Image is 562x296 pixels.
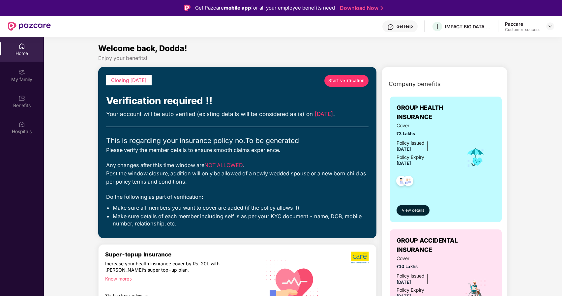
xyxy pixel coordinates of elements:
[195,4,335,12] div: Get Pazcare for all your employee benefits need
[106,93,369,108] div: Verification required !!
[106,110,369,119] div: Your account will be auto verified (existing details will be considered as is) on .
[505,21,540,27] div: Pazcare
[98,44,187,53] span: Welcome back, Dodda!
[387,24,394,30] img: svg+xml;base64,PHN2ZyBpZD0iSGVscC0zMngzMiIgeG1sbnM9Imh0dHA6Ly93d3cudzMub3JnLzIwMDAvc3ZnIiB3aWR0aD...
[18,121,25,128] img: svg+xml;base64,PHN2ZyBpZD0iSG9zcGl0YWxzIiB4bWxucz0iaHR0cDovL3d3dy53My5vcmcvMjAwMC9zdmciIHdpZHRoPS...
[328,77,365,84] span: Start verification
[397,280,411,285] span: [DATE]
[324,75,369,87] a: Start verification
[98,55,508,62] div: Enjoy your benefits!
[340,5,381,12] a: Download Now
[445,23,491,30] div: IMPACT BIG DATA ANALYSIS PRIVATE LIMITED
[400,174,416,190] img: svg+xml;base64,PHN2ZyB4bWxucz0iaHR0cDovL3d3dy53My5vcmcvMjAwMC9zdmciIHdpZHRoPSI0OC45NDMiIGhlaWdodD...
[111,77,147,83] span: Closing [DATE]
[113,213,369,227] li: Make sure details of each member including self is as per your KYC document - name, DOB, mobile n...
[397,286,424,294] div: Policy Expiry
[18,43,25,49] img: svg+xml;base64,PHN2ZyBpZD0iSG9tZSIgeG1sbnM9Imh0dHA6Ly93d3cudzMub3JnLzIwMDAvc3ZnIiB3aWR0aD0iMjAiIG...
[397,255,456,262] span: Cover
[351,251,370,264] img: b5dec4f62d2307b9de63beb79f102df3.png
[18,69,25,75] img: svg+xml;base64,PHN2ZyB3aWR0aD0iMjAiIGhlaWdodD0iMjAiIHZpZXdCb3g9IjAgMCAyMCAyMCIgZmlsbD0ibm9uZSIgeG...
[397,154,424,161] div: Policy Expiry
[113,204,369,211] li: Make sure all members you want to cover are added (if the policy allows it)
[397,130,456,137] span: ₹3 Lakhs
[397,24,413,29] div: Get Help
[397,146,411,152] span: [DATE]
[106,146,369,154] div: Please verify the member details to ensure smooth claims experience.
[397,205,429,216] button: View details
[106,161,369,186] div: Any changes after this time window are . Post the window closure, addition will only be allowed o...
[505,27,540,32] div: Customer_success
[397,263,456,270] span: ₹10 Lakhs
[105,251,259,258] div: Super-topup Insurance
[547,24,553,29] img: svg+xml;base64,PHN2ZyBpZD0iRHJvcGRvd24tMzJ4MzIiIHhtbG5zPSJodHRwOi8vd3d3LnczLm9yZy8yMDAwL3N2ZyIgd2...
[470,104,488,121] img: insurerLogo
[224,5,251,11] strong: mobile app
[465,146,486,168] img: icon
[389,79,441,89] span: Company benefits
[105,261,231,273] div: Increase your health insurance cover by Rs. 20L with [PERSON_NAME]’s super top-up plan.
[397,139,425,147] div: Policy issued
[129,278,133,281] span: right
[397,161,411,166] span: [DATE]
[397,236,466,255] span: GROUP ACCIDENTAL INSURANCE
[393,174,409,190] img: svg+xml;base64,PHN2ZyB4bWxucz0iaHR0cDovL3d3dy53My5vcmcvMjAwMC9zdmciIHdpZHRoPSI0OC45NDMiIGhlaWdodD...
[397,272,425,280] div: Policy issued
[18,95,25,102] img: svg+xml;base64,PHN2ZyBpZD0iQmVuZWZpdHMiIHhtbG5zPSJodHRwOi8vd3d3LnczLm9yZy8yMDAwL3N2ZyIgd2lkdGg9Ij...
[106,193,369,201] div: Do the following as part of verification:
[314,110,333,117] span: [DATE]
[402,207,424,214] span: View details
[472,236,490,254] img: insurerLogo
[184,5,191,11] img: Logo
[106,135,369,146] div: This is regarding your insurance policy no. To be generated
[204,162,243,168] span: NOT ALLOWED
[380,5,383,12] img: Stroke
[105,276,255,281] div: Know more
[8,22,51,31] img: New Pazcare Logo
[436,22,438,30] span: I
[397,103,463,122] span: GROUP HEALTH INSURANCE
[397,122,456,129] span: Cover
